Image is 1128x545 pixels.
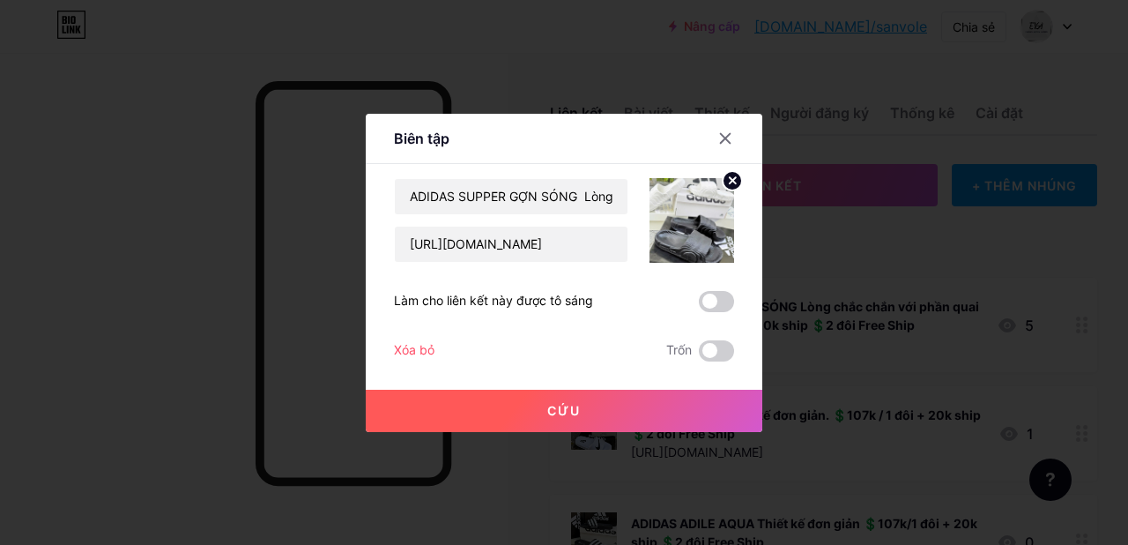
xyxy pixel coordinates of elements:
[395,179,627,214] input: Tiêu đề
[366,390,762,432] button: Cứu
[394,293,593,308] font: Làm cho liên kết này được tô sáng
[547,403,581,418] font: Cứu
[394,342,434,357] font: Xóa bỏ
[395,227,627,262] input: URL
[666,342,692,357] font: Trốn
[394,130,449,147] font: Biên tập
[649,178,734,263] img: liên kết_hình thu nhỏ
